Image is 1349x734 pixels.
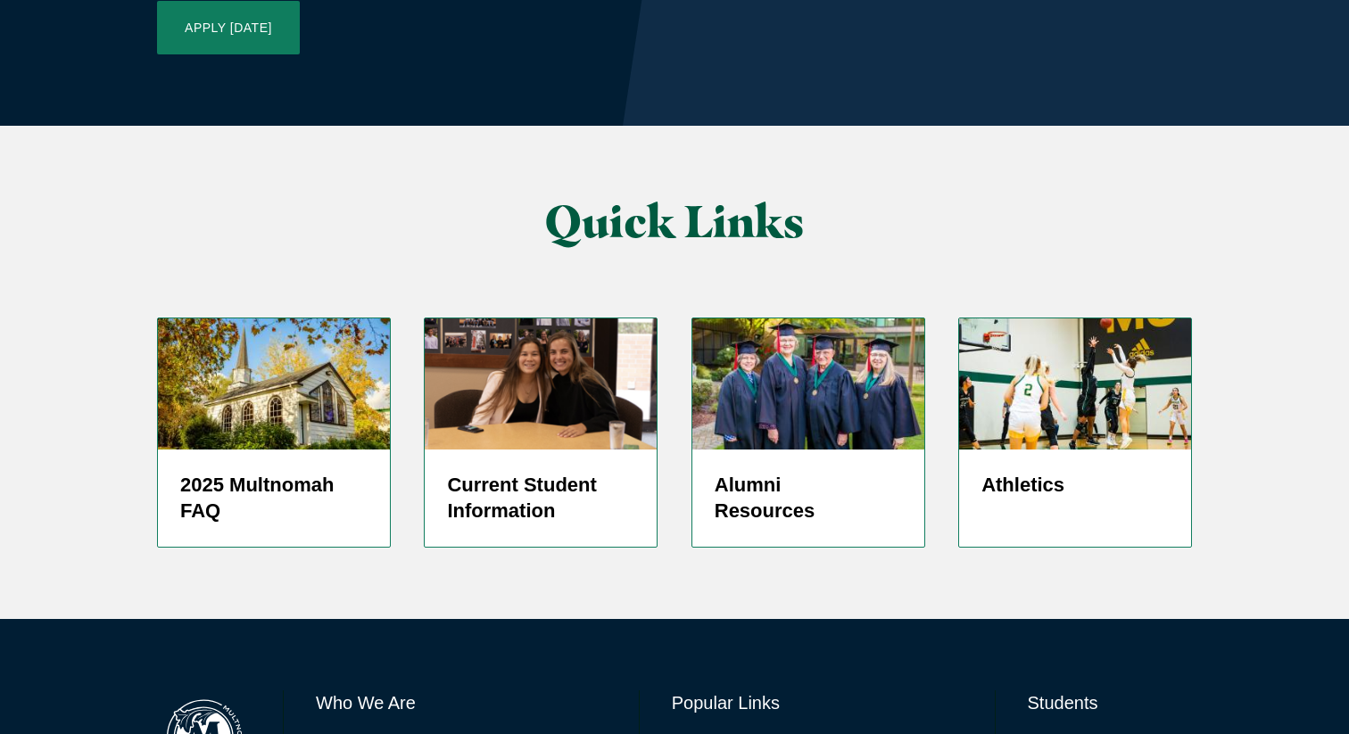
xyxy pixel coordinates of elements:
[425,318,657,449] img: screenshot-2024-05-27-at-1.37.12-pm
[715,472,902,525] h5: Alumni Resources
[691,318,925,548] a: 50 Year Alumni 2019 Alumni Resources
[672,690,963,715] h6: Popular Links
[1028,690,1192,715] h6: Students
[335,197,1014,246] h2: Quick Links
[157,318,391,548] a: Prayer Chapel in Fall 2025 Multnomah FAQ
[447,472,634,525] h5: Current Student Information
[316,690,607,715] h6: Who We Are
[981,472,1169,499] h5: Athletics
[158,318,390,449] img: Prayer Chapel in Fall
[692,318,924,449] img: 50 Year Alumni 2019
[959,318,1191,449] img: WBBALL_WEB
[180,472,368,525] h5: 2025 Multnomah FAQ
[157,1,300,54] a: Apply [DATE]
[424,318,658,548] a: screenshot-2024-05-27-at-1.37.12-pm Current Student Information
[958,318,1192,548] a: Women's Basketball player shooting jump shot Athletics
